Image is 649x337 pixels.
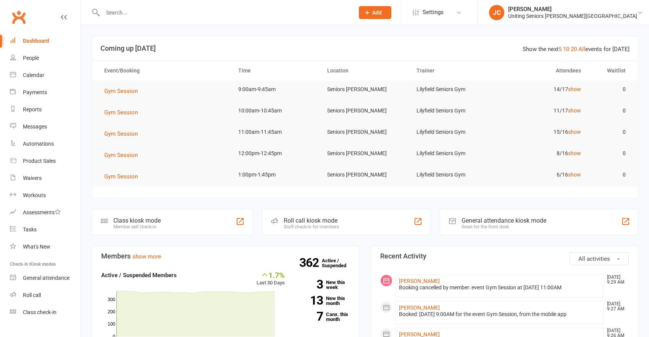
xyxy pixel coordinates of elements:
th: Location [320,61,410,80]
td: Seniors [PERSON_NAME] [320,166,410,184]
a: show more [132,253,161,260]
a: 10 [563,46,569,53]
th: Event/Booking [97,61,231,80]
div: General attendance kiosk mode [462,217,546,224]
a: Payments [10,84,81,101]
td: 15/16 [499,123,588,141]
button: Gym Session [104,172,143,181]
a: What's New [10,238,81,255]
span: Add [372,10,382,16]
td: 0 [588,166,633,184]
h3: Members [101,252,350,260]
div: Uniting Seniors [PERSON_NAME][GEOGRAPHIC_DATA] [508,13,637,19]
div: Roll call kiosk mode [284,217,339,224]
div: Class kiosk mode [113,217,161,224]
div: Staff check-in for members [284,224,339,229]
span: All activities [578,255,610,262]
td: Lilyfield Seniors Gym [410,102,499,120]
td: 14/17 [499,80,588,98]
td: 8/16 [499,144,588,162]
a: Calendar [10,67,81,84]
th: Trainer [410,61,499,80]
a: 362Active / Suspended [322,252,355,274]
td: 6/16 [499,166,588,184]
td: 1:00pm-1:45pm [231,166,321,184]
td: 0 [588,102,633,120]
a: 5 [559,46,562,53]
td: 10:00am-10:45am [231,102,321,120]
a: Tasks [10,221,81,238]
td: Lilyfield Seniors Gym [410,144,499,162]
h3: Coming up [DATE] [100,45,630,52]
div: JC [489,5,504,20]
a: All [578,46,585,53]
td: Seniors [PERSON_NAME] [320,102,410,120]
a: 13New this month [296,296,350,306]
time: [DATE] 9:29 AM [603,275,628,285]
div: Workouts [23,192,46,198]
span: Gym Session [104,109,138,116]
a: [PERSON_NAME] [399,278,440,284]
a: People [10,50,81,67]
div: [PERSON_NAME] [508,6,637,13]
a: Automations [10,135,81,152]
div: What's New [23,244,50,250]
div: Dashboard [23,38,49,44]
a: Dashboard [10,32,81,50]
time: [DATE] 9:27 AM [603,302,628,311]
button: Add [359,6,391,19]
button: Gym Session [104,87,143,96]
a: show [568,172,581,178]
strong: 362 [299,257,322,268]
a: Waivers [10,170,81,187]
div: Last 30 Days [257,271,285,287]
a: General attendance kiosk mode [10,270,81,287]
strong: Active / Suspended Members [101,272,177,279]
td: Seniors [PERSON_NAME] [320,144,410,162]
td: 0 [588,123,633,141]
div: Class check-in [23,309,57,315]
a: Clubworx [9,8,28,27]
button: Gym Session [104,108,143,117]
div: Great for the front desk [462,224,546,229]
input: Search... [100,7,349,18]
a: Roll call [10,287,81,304]
div: Show the next events for [DATE] [523,45,630,54]
div: Reports [23,106,42,112]
div: Calendar [23,72,44,78]
td: 9:00am-9:45am [231,80,321,98]
div: 1.7% [257,271,285,279]
a: 7Canx. this month [296,312,350,322]
a: Reports [10,101,81,118]
button: Gym Session [104,151,143,160]
td: Lilyfield Seniors Gym [410,123,499,141]
button: All activities [570,252,629,265]
td: Lilyfield Seniors Gym [410,166,499,184]
span: Settings [423,4,444,21]
a: show [568,86,581,92]
button: Gym Session [104,129,143,138]
a: Class kiosk mode [10,304,81,321]
div: People [23,55,39,61]
div: Member self check-in [113,224,161,229]
a: Assessments [10,204,81,221]
h3: Recent Activity [380,252,629,260]
a: [PERSON_NAME] [399,305,440,311]
strong: 3 [296,279,323,290]
a: 20 [571,46,577,53]
td: 0 [588,144,633,162]
strong: 13 [296,295,323,306]
th: Waitlist [588,61,633,80]
div: Booked: [DATE] 9:00AM for the event Gym Session, from the mobile app [399,311,600,318]
div: Product Sales [23,158,56,164]
a: Workouts [10,187,81,204]
th: Attendees [499,61,588,80]
a: Product Sales [10,152,81,170]
span: Gym Session [104,88,138,95]
td: 11:00am-11:45am [231,123,321,141]
a: Messages [10,118,81,135]
td: Seniors [PERSON_NAME] [320,123,410,141]
a: show [568,150,581,156]
div: Assessments [23,209,61,215]
div: Waivers [23,175,42,181]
